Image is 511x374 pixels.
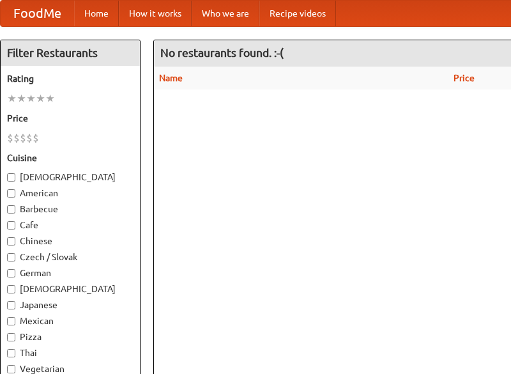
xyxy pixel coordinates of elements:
li: $ [20,131,26,145]
input: [DEMOGRAPHIC_DATA] [7,173,15,182]
li: ★ [36,91,45,105]
input: German [7,269,15,277]
a: FoodMe [1,1,74,26]
h5: Cuisine [7,152,133,164]
input: [DEMOGRAPHIC_DATA] [7,285,15,293]
input: Cafe [7,221,15,230]
li: ★ [7,91,17,105]
label: Japanese [7,299,133,311]
ng-pluralize: No restaurants found. :-( [160,47,284,59]
a: Recipe videos [259,1,336,26]
input: Thai [7,349,15,357]
input: Barbecue [7,205,15,214]
a: Who we are [192,1,259,26]
input: Pizza [7,333,15,341]
label: American [7,187,133,199]
li: $ [13,131,20,145]
h5: Rating [7,72,133,85]
a: Home [74,1,119,26]
li: ★ [45,91,55,105]
a: Name [159,73,183,83]
li: $ [26,131,33,145]
label: Czech / Slovak [7,251,133,263]
input: Czech / Slovak [7,253,15,261]
input: Mexican [7,317,15,325]
h4: Filter Restaurants [1,40,140,66]
input: Vegetarian [7,365,15,373]
h5: Price [7,112,133,125]
label: Cafe [7,219,133,231]
label: Mexican [7,315,133,327]
li: $ [33,131,39,145]
input: Chinese [7,237,15,245]
label: Barbecue [7,203,133,215]
label: Thai [7,347,133,359]
li: $ [7,131,13,145]
input: Japanese [7,301,15,309]
label: Chinese [7,235,133,247]
a: How it works [119,1,192,26]
li: ★ [17,91,26,105]
label: [DEMOGRAPHIC_DATA] [7,283,133,295]
input: American [7,189,15,198]
li: ★ [26,91,36,105]
label: Pizza [7,331,133,343]
label: [DEMOGRAPHIC_DATA] [7,171,133,183]
a: Price [454,73,475,83]
label: German [7,267,133,279]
